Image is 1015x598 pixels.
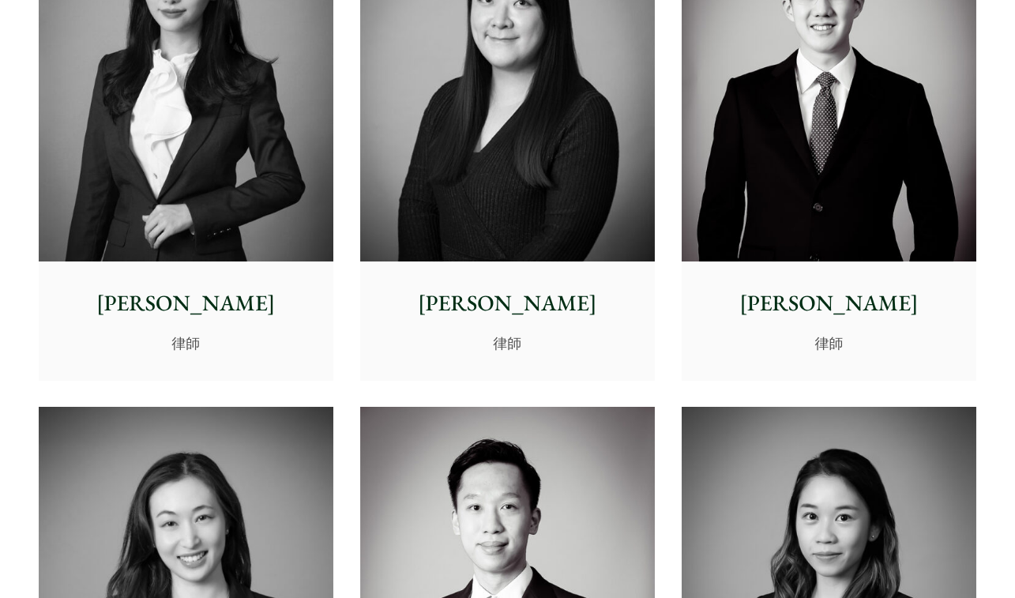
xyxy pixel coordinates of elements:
p: 律師 [694,333,964,354]
p: 律師 [373,333,642,354]
p: [PERSON_NAME] [373,287,642,320]
p: [PERSON_NAME] [694,287,964,320]
p: 律師 [51,333,321,354]
p: [PERSON_NAME] [51,287,321,320]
